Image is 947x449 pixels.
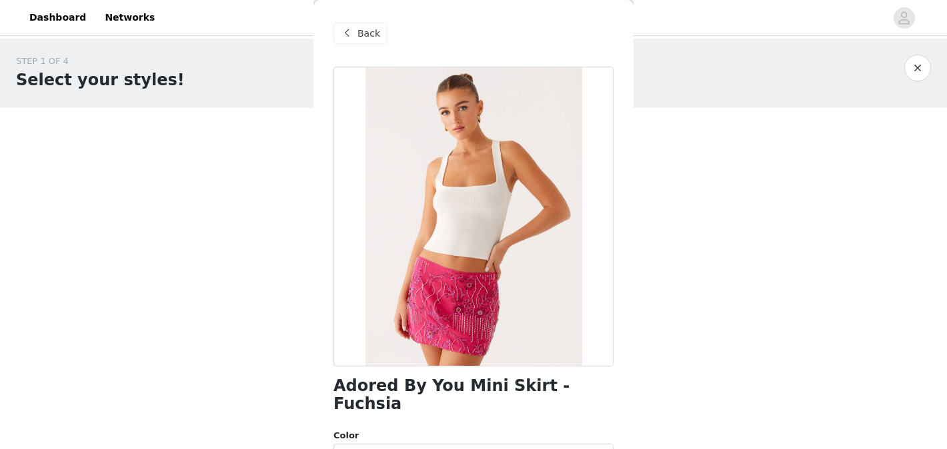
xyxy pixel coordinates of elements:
span: Back [357,27,380,41]
h1: Adored By You Mini Skirt - Fuchsia [333,377,614,413]
div: Color [333,429,614,442]
a: Dashboard [21,3,94,33]
h1: Select your styles! [16,68,185,92]
a: Networks [97,3,163,33]
div: STEP 1 OF 4 [16,55,185,68]
div: avatar [898,7,910,29]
